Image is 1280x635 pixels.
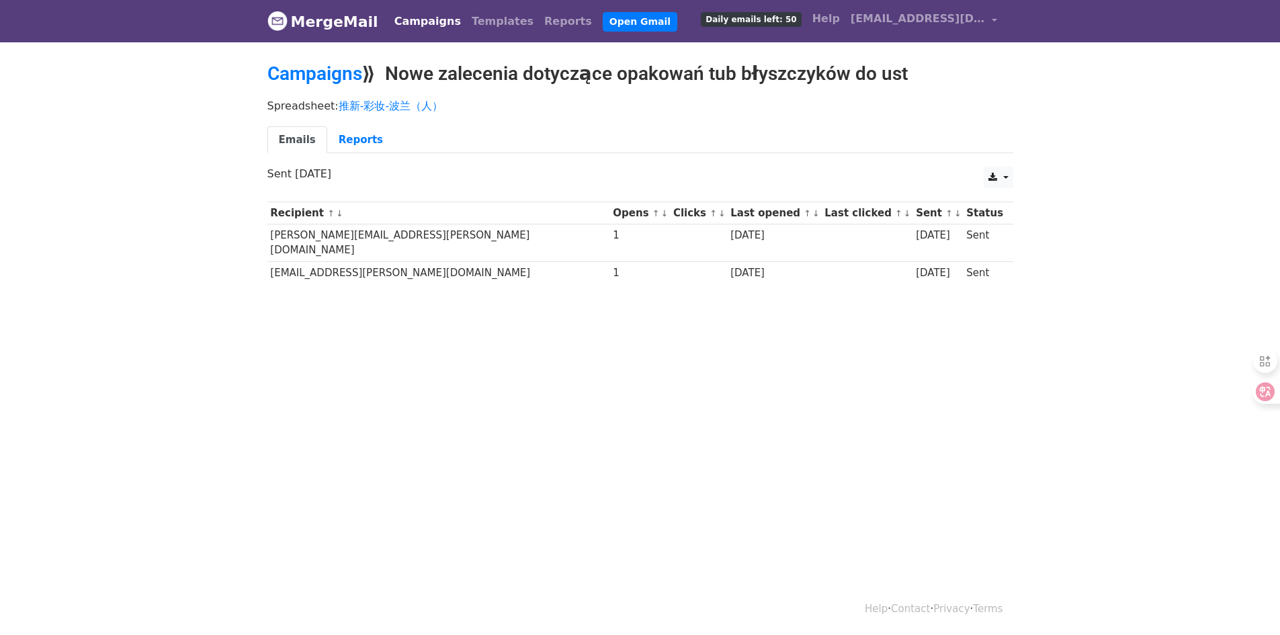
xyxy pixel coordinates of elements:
[933,603,970,615] a: Privacy
[652,208,660,218] a: ↑
[865,603,888,615] a: Help
[916,228,960,243] div: [DATE]
[336,208,343,218] a: ↓
[812,208,820,218] a: ↓
[267,99,1013,113] p: Spreadsheet:
[267,62,1013,85] h2: ⟫ Nowe zalecenia dotyczące opakowań tub błyszczyków do ust
[695,5,806,32] a: Daily emails left: 50
[267,224,610,262] td: [PERSON_NAME][EMAIL_ADDRESS][PERSON_NAME][DOMAIN_NAME]
[267,202,610,224] th: Recipient
[339,99,443,112] a: 推新-彩妆-波兰（人）
[807,5,845,32] a: Help
[973,603,1002,615] a: Terms
[904,208,911,218] a: ↓
[954,208,962,218] a: ↓
[327,208,335,218] a: ↑
[267,261,610,284] td: [EMAIL_ADDRESS][PERSON_NAME][DOMAIN_NAME]
[267,167,1013,181] p: Sent [DATE]
[670,202,727,224] th: Clicks
[851,11,985,27] span: [EMAIL_ADDRESS][DOMAIN_NAME]
[963,202,1006,224] th: Status
[916,265,960,281] div: [DATE]
[804,208,811,218] a: ↑
[267,7,378,36] a: MergeMail
[327,126,394,154] a: Reports
[730,228,818,243] div: [DATE]
[389,8,466,35] a: Campaigns
[912,202,963,224] th: Sent
[945,208,953,218] a: ↑
[267,62,362,85] a: Campaigns
[963,261,1006,284] td: Sent
[267,126,327,154] a: Emails
[891,603,930,615] a: Contact
[718,208,726,218] a: ↓
[822,202,913,224] th: Last clicked
[267,11,288,31] img: MergeMail logo
[603,12,677,32] a: Open Gmail
[845,5,1002,37] a: [EMAIL_ADDRESS][DOMAIN_NAME]
[539,8,597,35] a: Reports
[710,208,717,218] a: ↑
[613,228,667,243] div: 1
[730,265,818,281] div: [DATE]
[963,224,1006,262] td: Sent
[727,202,821,224] th: Last opened
[610,202,671,224] th: Opens
[661,208,669,218] a: ↓
[613,265,667,281] div: 1
[701,12,801,27] span: Daily emails left: 50
[466,8,539,35] a: Templates
[895,208,902,218] a: ↑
